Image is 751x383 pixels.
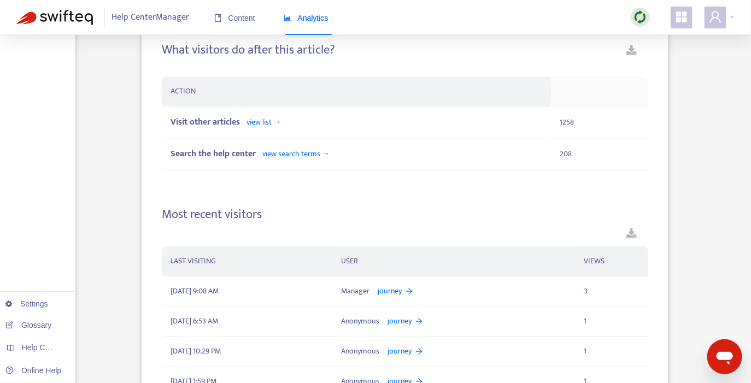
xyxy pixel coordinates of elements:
span: Manager [341,285,369,297]
a: Glossary [5,321,51,329]
img: sync.dc5367851b00ba804db3.png [633,10,647,24]
span: view list → [247,116,281,128]
th: USER [332,246,576,276]
span: 1258 [560,116,574,128]
span: Anonymous [341,315,379,327]
span: Anonymous [341,345,379,357]
span: arrow-right [406,287,413,295]
td: 3 [576,276,648,307]
h4: What visitors do after this article? [162,43,336,57]
iframe: Button to launch messaging window [707,339,742,374]
span: Help Centers [22,343,67,352]
span: Visit other articles [171,115,240,129]
span: journey [388,315,412,327]
span: area-chart [284,14,291,22]
h4: Most recent visitors [162,207,648,222]
span: Analytics [284,14,328,22]
span: arrow-right [415,347,423,355]
span: view search terms → [263,148,330,160]
th: VIEWS [576,246,648,276]
span: journey [378,285,402,297]
span: Search the help center [171,146,256,161]
span: book [214,14,222,22]
td: 1 [576,337,648,367]
span: appstore [675,10,688,23]
span: 208 [560,148,572,160]
td: 1 [576,307,648,337]
th: LAST VISITING [162,246,332,276]
th: ACTION [162,76,551,107]
span: [DATE] 9:08 AM [171,285,219,297]
span: [DATE] 10:29 PM [171,345,221,357]
span: arrow-right [415,317,423,325]
span: journey [388,345,412,357]
span: Help Center Manager [112,7,190,28]
img: Swifteq [16,10,93,25]
span: [DATE] 6:53 AM [171,315,219,327]
span: Content [214,14,255,22]
a: Settings [5,299,48,308]
span: user [709,10,722,23]
a: Online Help [5,366,61,375]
